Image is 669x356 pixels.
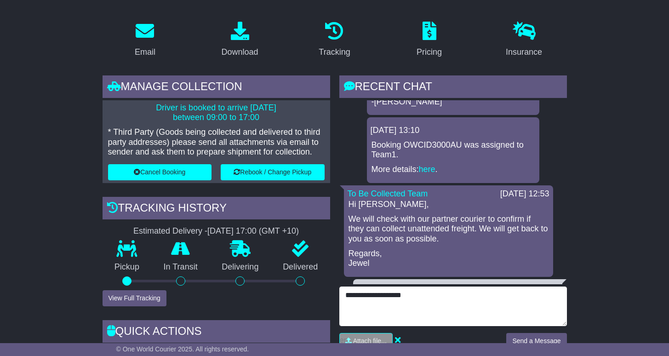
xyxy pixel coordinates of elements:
p: Regards, Jewel [349,249,549,269]
p: Driver is booked to arrive [DATE] between 09:00 to 17:00 [108,103,325,123]
a: To Be Collected Team [348,189,428,198]
div: Insurance [506,46,542,58]
p: Delivering [210,262,271,272]
div: [DATE] 17:00 (GMT +10) [207,226,299,236]
p: Delivered [271,262,330,272]
p: We will check with our partner courier to confirm if they can collect unattended freight. We will... [349,214,549,244]
div: Tracking history [103,197,330,222]
button: View Full Tracking [103,290,166,306]
div: Manage collection [103,75,330,100]
button: Rebook / Change Pickup [221,164,325,180]
a: [PERSON_NAME] [357,283,425,292]
div: RECENT CHAT [339,75,567,100]
div: [DATE] 11:21 [509,283,559,293]
p: * Third Party (Goods being collected and delivered to third party addresses) please send all atta... [108,127,325,157]
p: Booking OWCID3000AU was assigned to Team1. [372,140,535,160]
div: Estimated Delivery - [103,226,330,236]
div: Email [135,46,155,58]
p: Pickup [103,262,152,272]
div: Tracking [319,46,350,58]
div: Download [221,46,258,58]
p: Hi [PERSON_NAME], [349,200,549,210]
div: [DATE] 12:53 [500,189,549,199]
p: In Transit [151,262,210,272]
button: Send a Message [506,333,566,349]
div: Pricing [417,46,442,58]
a: here [419,165,435,174]
div: [DATE] 13:10 [371,126,536,136]
span: © One World Courier 2025. All rights reserved. [116,345,249,353]
a: Insurance [500,18,548,62]
a: Download [215,18,264,62]
div: Quick Actions [103,320,330,345]
a: Email [129,18,161,62]
a: Pricing [411,18,448,62]
button: Cancel Booking [108,164,212,180]
p: More details: . [372,165,535,175]
a: Tracking [313,18,356,62]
